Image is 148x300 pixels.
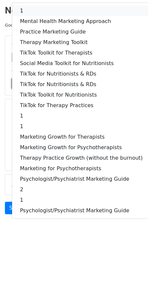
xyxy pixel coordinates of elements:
[5,5,143,16] h2: New Campaign
[5,23,88,28] small: Google Sheet:
[115,268,148,300] iframe: Chat Widget
[5,202,27,214] a: Send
